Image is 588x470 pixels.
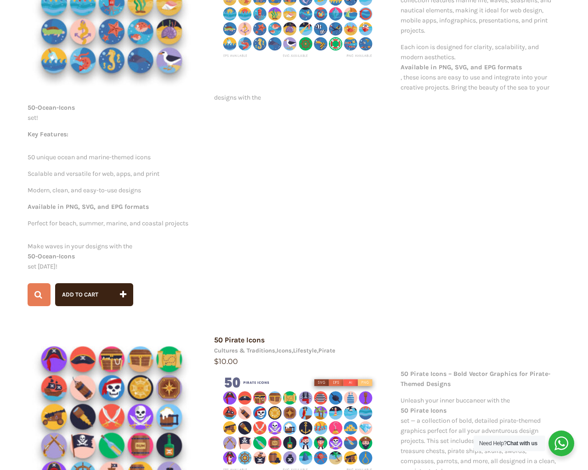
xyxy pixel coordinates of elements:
[318,347,335,354] a: Pirate
[28,152,560,162] p: 50 unique ocean and marine-themed icons
[28,129,560,140] strong: Key Features:
[293,347,317,354] a: Lifestyle
[507,440,537,447] strong: Chat with us
[28,202,560,212] strong: Available in PNG, SVG, and EPG formats
[62,291,98,298] span: Add to cart
[214,357,219,366] span: $
[55,283,133,306] button: Add to cart
[277,347,292,354] a: Icons
[28,169,560,179] p: Scalable and versatile for web, apps, and print
[214,336,265,344] a: 50 Pirate Icons
[28,241,560,272] p: Make waves in your designs with the set [DATE]!
[28,252,560,262] strong: 50-Ocean-Icons
[28,185,560,196] p: Modern, clean, and easy-to-use designs
[479,440,537,447] span: Need Help?
[28,62,560,73] strong: Available in PNG, SVG, and EPG formats
[214,357,238,366] bdi: 10.00
[28,218,560,229] p: Perfect for beach, summer, marine, and coastal projects
[28,103,560,113] strong: 50-Ocean-Icons
[28,42,560,123] p: Each icon is designed for clarity, scalability, and modern aesthetics. , these icons are easy to ...
[28,333,560,353] div: , , ,
[214,347,275,354] a: Cultures & Traditions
